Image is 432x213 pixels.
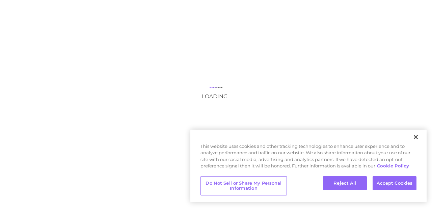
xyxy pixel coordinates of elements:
[408,130,423,144] button: Close
[190,130,427,202] div: Privacy
[373,176,416,190] button: Accept Cookies
[148,93,283,100] h3: Loading...
[323,176,367,190] button: Reject All
[190,130,427,202] div: Cookie banner
[190,143,427,173] div: This website uses cookies and other tracking technologies to enhance user experience and to analy...
[200,176,287,195] button: Do Not Sell or Share My Personal Information, Opens the preference center dialog
[377,163,409,168] a: More information about your privacy, opens in a new tab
